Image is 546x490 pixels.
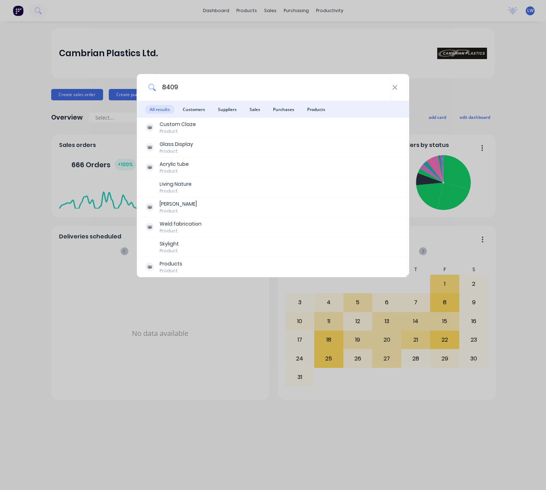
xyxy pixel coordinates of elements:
[160,180,192,188] div: Living Nature
[145,105,174,114] span: All results
[160,228,202,234] div: Product
[160,208,197,214] div: Product
[214,105,241,114] span: Suppliers
[303,105,330,114] span: Products
[160,121,196,128] div: Custom Claze
[160,168,189,174] div: Product
[269,105,299,114] span: Purchases
[160,240,179,248] div: Skylight
[160,141,193,148] div: Glass Display
[160,248,179,254] div: Product
[156,74,392,101] input: Start typing a customer or supplier name to create a new order...
[160,148,193,154] div: Product
[160,200,197,208] div: [PERSON_NAME]
[160,128,196,135] div: Product
[160,268,182,274] div: Product
[178,105,209,114] span: Customers
[160,220,202,228] div: Weld fabrication
[160,188,192,194] div: Product
[245,105,264,114] span: Sales
[160,260,182,268] div: Products
[160,160,189,168] div: Acrylic tube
